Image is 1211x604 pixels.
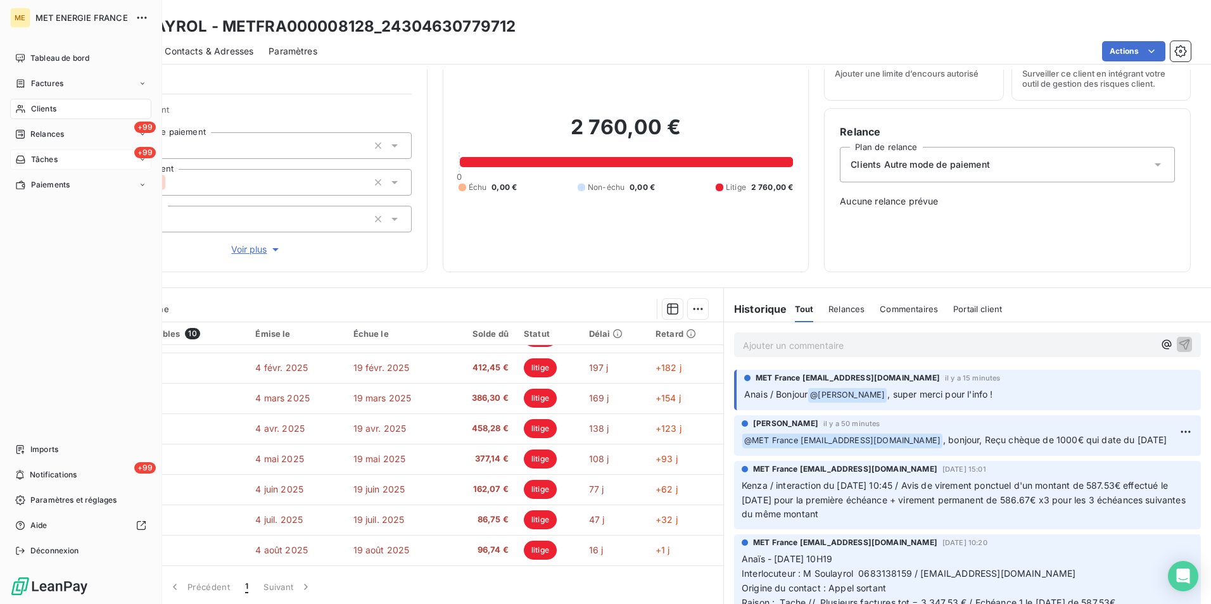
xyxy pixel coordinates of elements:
span: Tableau de bord [30,53,89,64]
span: 108 j [589,453,609,464]
span: Non-échu [588,182,625,193]
div: Retard [656,329,716,339]
a: Tableau de bord [10,48,151,68]
div: ME [10,8,30,28]
span: @ MET France [EMAIL_ADDRESS][DOMAIN_NAME] [742,434,942,448]
span: +99 [134,122,156,133]
span: Notifications [30,469,77,481]
span: 1 [245,581,248,593]
a: Paramètres et réglages [10,490,151,510]
span: 19 août 2025 [353,544,410,555]
span: 0,00 € [491,182,517,193]
span: 4 juil. 2025 [255,514,303,525]
h6: Historique [724,301,787,317]
span: 412,45 € [453,362,509,374]
div: Émise le [255,329,338,339]
span: Portail client [953,304,1002,314]
span: Ajouter une limite d’encours autorisé [835,68,979,79]
span: , bonjour, Reçu chèque de 1000€ qui date du [DATE] [943,434,1167,445]
a: Imports [10,439,151,460]
a: Paiements [10,175,151,195]
div: Statut [524,329,574,339]
span: 16 j [589,544,604,555]
span: Tout [795,304,814,314]
span: 458,28 € [453,422,509,435]
span: 4 août 2025 [255,544,308,555]
span: litige [524,358,557,377]
div: Délai [589,329,640,339]
span: [PERSON_NAME] [753,418,818,429]
span: Aide [30,520,48,531]
span: Clients Autre mode de paiement [851,158,990,171]
button: 1 [238,574,256,600]
span: litige [524,480,557,499]
h2: 2 760,00 € [459,115,794,153]
span: Imports [30,444,58,455]
span: Litige [726,182,746,193]
span: @ [PERSON_NAME] [808,388,887,403]
span: MET ENERGIE FRANCE [35,13,128,23]
span: il y a 50 minutes [823,420,880,427]
span: il y a 15 minutes [945,374,1001,382]
span: MET France [EMAIL_ADDRESS][DOMAIN_NAME] [756,372,940,384]
span: 377,14 € [453,453,509,465]
span: Contacts & Adresses [165,45,253,58]
span: Commentaires [880,304,938,314]
a: Factures [10,73,151,94]
span: Paramètres [269,45,317,58]
span: +182 j [656,362,682,373]
button: Suivant [256,574,320,600]
span: MET France [EMAIL_ADDRESS][DOMAIN_NAME] [753,537,937,548]
div: Échue le [353,329,438,339]
span: 197 j [589,362,609,373]
div: Pièces comptables [101,328,241,339]
span: Paramètres et réglages [30,494,117,506]
span: Déconnexion [30,545,79,557]
a: Aide [10,515,151,536]
img: Logo LeanPay [10,576,89,596]
span: 4 juin 2025 [255,484,303,494]
span: +93 j [656,453,678,464]
span: 4 févr. 2025 [255,362,308,373]
span: 10 [185,328,200,339]
span: 4 mars 2025 [255,393,310,403]
span: [DATE] 15:01 [942,465,986,473]
h3: SOULAYROL - METFRA000008128_24304630779712 [111,15,516,38]
span: 47 j [589,514,605,525]
span: 0 [457,172,462,182]
span: 386,30 € [453,392,509,405]
span: litige [524,450,557,469]
span: +99 [134,462,156,474]
h6: Relance [840,124,1175,139]
span: 2 760,00 € [751,182,794,193]
span: Origine du contact : Appel sortant [742,582,886,593]
a: +99Relances [10,124,151,144]
span: 19 févr. 2025 [353,362,410,373]
span: Anaïs - [DATE] 10H19 [742,553,832,564]
span: +32 j [656,514,678,525]
span: 96,74 € [453,544,509,557]
span: Anais / Bonjour [744,389,808,400]
span: , super merci pour l'info ! [887,389,992,400]
span: litige [524,389,557,408]
span: Factures [31,78,63,89]
span: Paiements [31,179,70,191]
button: Précédent [161,574,238,600]
span: 19 juil. 2025 [353,514,405,525]
a: Clients [10,99,151,119]
span: Relances [30,129,64,140]
span: Propriétés Client [102,104,412,122]
button: Actions [1102,41,1165,61]
span: +154 j [656,393,681,403]
span: Tâches [31,154,58,165]
span: 162,07 € [453,483,509,496]
span: Relances [828,304,865,314]
span: +62 j [656,484,678,494]
span: 4 mai 2025 [255,453,304,464]
span: 138 j [589,423,609,434]
span: litige [524,541,557,560]
span: 19 juin 2025 [353,484,405,494]
span: 77 j [589,484,604,494]
span: litige [524,510,557,529]
span: MET France [EMAIL_ADDRESS][DOMAIN_NAME] [753,463,937,475]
